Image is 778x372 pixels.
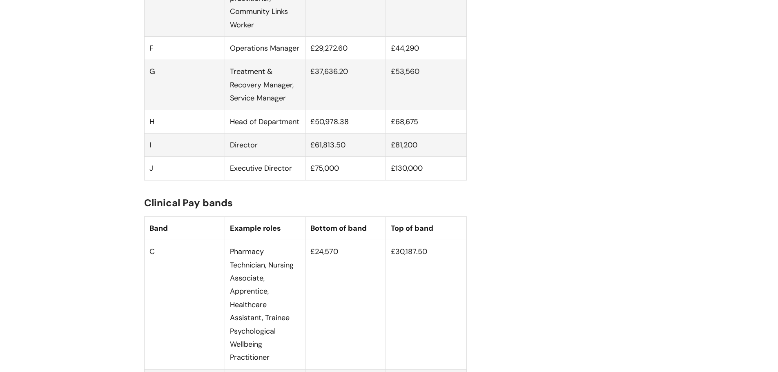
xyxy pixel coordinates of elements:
[144,110,225,133] td: H
[225,157,305,180] td: Executive Director
[305,240,386,370] td: £24,570
[225,60,305,110] td: Treatment & Recovery Manager, Service Manager
[386,60,466,110] td: £53,560
[305,37,386,60] td: £29,272.60
[225,37,305,60] td: Operations Manager
[305,133,386,156] td: £61,813.50
[144,133,225,156] td: I
[144,157,225,180] td: J
[225,133,305,156] td: Director
[386,37,466,60] td: £44,290
[386,157,466,180] td: £130,000
[386,133,466,156] td: £81,200
[386,216,466,240] th: Top of band
[144,240,225,370] td: C
[386,240,466,370] td: £30,187.50
[144,196,233,209] span: Clinical Pay bands
[305,60,386,110] td: £37,636.20
[386,110,466,133] td: £68,675
[225,240,305,370] td: Pharmacy Technician, Nursing Associate, Apprentice, Healthcare Assistant, Trainee Psychological W...
[144,60,225,110] td: G
[225,110,305,133] td: Head of Department
[144,216,225,240] th: Band
[225,216,305,240] th: Example roles
[305,216,386,240] th: Bottom of band
[144,37,225,60] td: F
[305,110,386,133] td: £50,978.38
[305,157,386,180] td: £75,000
